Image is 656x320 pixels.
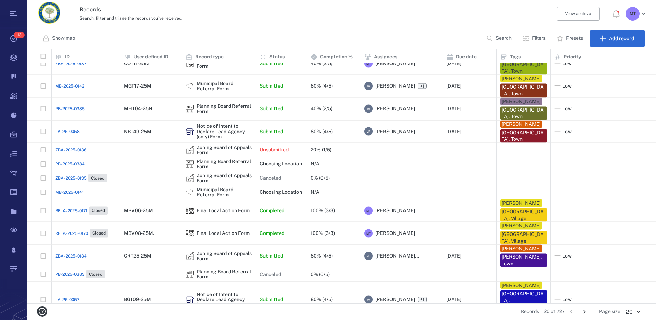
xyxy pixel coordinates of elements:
[186,146,194,154] div: Zoning Board of Appeals Form
[260,83,283,90] p: Submitted
[186,206,194,215] div: Final Local Action Form
[197,159,253,169] div: Planning Board Referral Form
[124,61,150,66] div: COT11-25M
[562,128,572,135] span: Low
[364,82,373,90] div: J M
[496,35,512,42] p: Search
[502,84,546,97] div: [GEOGRAPHIC_DATA], Town
[260,271,281,278] p: Canceled
[90,175,106,181] span: Closed
[311,297,333,302] div: 80% (4/5)
[124,253,151,259] div: CRT25-25M
[375,230,415,237] span: [PERSON_NAME]
[311,129,333,134] div: 80% (4/5)
[626,7,640,21] div: M T
[626,7,648,21] button: MT
[55,271,85,277] span: PB-2025-0383
[521,308,565,315] span: Records 1-20 of 727
[197,145,253,155] div: Zoning Board of Appeals Form
[186,188,194,196] img: icon Municipal Board Referral Form
[311,208,335,213] div: 100% (3/3)
[502,231,546,244] div: [GEOGRAPHIC_DATA], Village
[446,297,461,302] div: [DATE]
[311,147,331,152] div: 20% (1/5)
[124,297,151,302] div: BGT09-25M
[124,83,151,89] div: MGT17-25M
[562,83,572,90] span: Low
[186,174,194,182] img: icon Zoning Board of Appeals Form
[502,129,546,142] div: [GEOGRAPHIC_DATA], Town
[55,106,85,112] a: PB-2025-0385
[34,304,50,319] button: help
[55,128,80,135] a: LA-25-0058
[566,35,583,42] p: Presets
[186,82,194,90] img: icon Municipal Board Referral Form
[55,161,85,167] a: PB-2025-0384
[260,296,283,303] p: Submitted
[186,188,194,196] div: Municipal Board Referral Form
[91,230,107,236] span: Closed
[375,83,415,90] span: [PERSON_NAME]
[186,252,194,260] img: icon Zoning Board of Appeals Form
[124,208,154,213] div: MBV06-25M.
[260,60,283,67] p: Submitted
[502,61,546,75] div: [GEOGRAPHIC_DATA], Town
[186,127,194,136] div: Notice of Intent to Declare Lead Agency (only) Form
[197,81,253,91] div: Municipal Board Referral Form
[55,147,87,153] a: ZBA-2025-0136
[311,175,330,181] div: 0% (0/5)
[197,292,253,307] div: Notice of Intent to Declare Lead Agency (only) Form
[260,128,283,135] p: Submitted
[269,54,285,60] p: Status
[446,61,461,66] div: [DATE]
[375,253,419,260] span: [PERSON_NAME]...
[260,207,284,214] p: Completed
[197,124,253,139] div: Notice of Intent to Declare Lead Agency (only) Form
[186,82,194,90] div: Municipal Board Referral Form
[55,296,79,302] a: LA-25-0057
[186,160,194,168] div: Planning Board Referral Form
[55,253,87,259] span: ZBA-2025-0134
[311,161,319,167] div: N/A
[552,30,588,47] button: Presets
[197,208,250,213] div: Final Local Action Form
[197,173,253,183] div: Zoning Board of Appeals Form
[186,146,194,154] img: icon Zoning Board of Appeals Form
[446,106,461,111] div: [DATE]
[579,306,590,317] button: Go to next page
[311,272,330,277] div: 0% (0/5)
[502,106,546,120] div: [GEOGRAPHIC_DATA], Town
[562,105,572,112] span: Low
[197,187,253,197] div: Municipal Board Referral Form
[260,147,289,153] p: Unsubmitted
[311,106,332,111] div: 40% (2/5)
[55,270,105,278] a: PB-2025-0383Closed
[87,272,104,277] span: Closed
[375,207,415,214] span: [PERSON_NAME]
[90,208,106,214] span: Closed
[502,121,541,127] div: [PERSON_NAME]
[124,106,152,111] div: MHT04-25N
[38,2,60,24] img: Orange County Planning Department logo
[364,295,373,304] div: J M
[564,54,581,60] p: Priority
[55,174,107,182] a: ZBA-2025-0135Closed
[375,60,415,67] span: [PERSON_NAME]
[311,190,319,195] div: N/A
[15,5,30,11] span: Help
[562,296,572,303] span: Low
[124,231,154,236] div: MBV08-25M.
[311,253,333,259] div: 80% (4/5)
[364,229,373,237] div: M T
[55,60,86,66] a: ZBA-2025-0137
[55,189,84,195] span: MB-2025-0141
[375,105,415,112] span: [PERSON_NAME]
[197,269,253,280] div: Planning Board Referral Form
[186,252,194,260] div: Zoning Board of Appeals Form
[502,98,541,105] div: [PERSON_NAME]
